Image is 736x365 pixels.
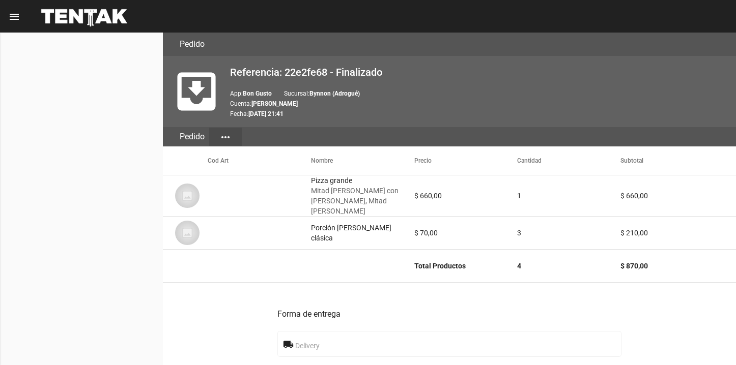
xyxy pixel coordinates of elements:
[517,146,620,175] mat-header-cell: Cantidad
[209,128,242,146] button: Elegir sección
[517,217,620,249] mat-cell: 3
[243,90,272,97] b: Bon Gusto
[175,184,200,208] img: 07c47add-75b0-4ce5-9aba-194f44787723.jpg
[414,217,518,249] mat-cell: $ 70,00
[219,131,232,143] mat-icon: more_horiz
[230,88,728,99] p: App: Sucursal:
[251,100,298,107] b: [PERSON_NAME]
[311,175,414,216] div: Pizza grande
[208,146,311,175] mat-header-cell: Cod Art
[230,64,728,80] h2: Referencia: 22e2fe68 - Finalizado
[311,186,414,216] span: Mitad [PERSON_NAME] con [PERSON_NAME], Mitad [PERSON_NAME]
[309,90,360,97] b: Bynnon (Adrogué)
[175,221,200,245] img: 07c47add-75b0-4ce5-9aba-194f44787723.jpg
[311,223,414,243] div: Porción [PERSON_NAME] clásica
[517,179,620,212] mat-cell: 1
[277,307,621,321] h3: Forma de entrega
[620,217,736,249] mat-cell: $ 210,00
[171,66,222,117] mat-icon: move_to_inbox
[517,250,620,282] mat-cell: 4
[283,339,295,351] mat-icon: local_shipping
[620,250,736,282] mat-cell: $ 870,00
[311,146,414,175] mat-header-cell: Nombre
[180,37,205,51] h3: Pedido
[414,250,518,282] mat-cell: Total Productos
[8,11,20,23] mat-icon: menu
[620,146,736,175] mat-header-cell: Subtotal
[414,146,518,175] mat-header-cell: Precio
[414,179,518,212] mat-cell: $ 660,00
[175,127,209,146] div: Pedido
[230,109,728,119] p: Fecha:
[230,99,728,109] p: Cuenta:
[620,179,736,212] mat-cell: $ 660,00
[248,110,284,117] b: [DATE] 21:41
